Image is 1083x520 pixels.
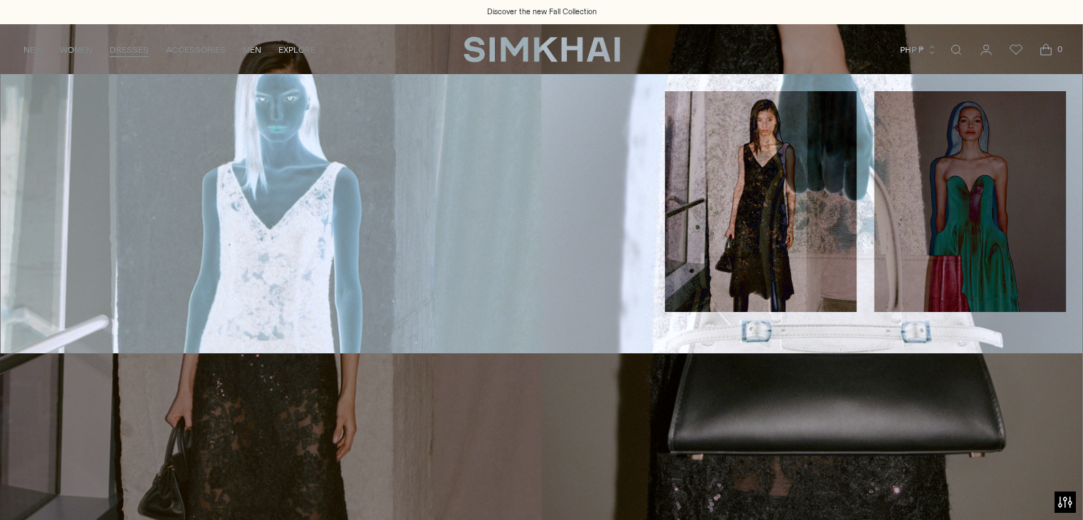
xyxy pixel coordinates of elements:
a: NEW [23,34,43,66]
a: MEN [243,34,261,66]
a: SIMKHAI [464,36,620,63]
a: ACCESSORIES [166,34,226,66]
a: Go to the account page [972,36,1000,64]
span: 0 [1053,43,1066,56]
a: Wishlist [1002,36,1030,64]
a: DRESSES [110,34,149,66]
a: Discover the new Fall Collection [487,6,597,18]
a: Open cart modal [1032,36,1060,64]
a: WOMEN [60,34,93,66]
button: PHP ₱ [900,34,937,66]
a: Open search modal [942,36,970,64]
a: EXPLORE [278,34,315,66]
